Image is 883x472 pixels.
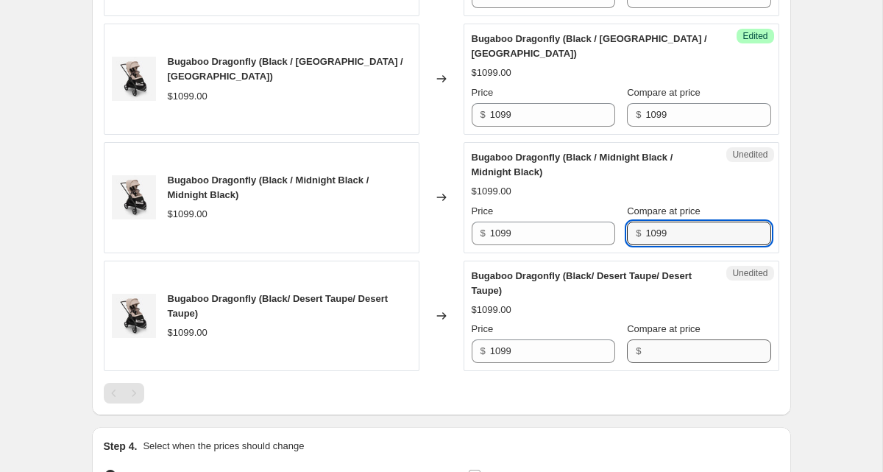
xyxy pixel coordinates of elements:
[112,57,156,101] img: dt_2_80x.jpg
[742,30,767,42] span: Edited
[636,109,641,120] span: $
[627,205,701,216] span: Compare at price
[168,56,403,82] span: Bugaboo Dragonfly (Black / [GEOGRAPHIC_DATA] / [GEOGRAPHIC_DATA])
[472,33,707,59] span: Bugaboo Dragonfly (Black / [GEOGRAPHIC_DATA] / [GEOGRAPHIC_DATA])
[480,345,486,356] span: $
[480,228,486,239] span: $
[472,152,673,177] span: Bugaboo Dragonfly (Black / Midnight Black / Midnight Black)
[168,325,208,340] div: $1099.00
[472,270,692,296] span: Bugaboo Dragonfly (Black/ Desert Taupe/ Desert Taupe)
[636,345,641,356] span: $
[112,294,156,338] img: dt_2_80x.jpg
[627,87,701,98] span: Compare at price
[472,66,511,80] div: $1099.00
[480,109,486,120] span: $
[472,205,494,216] span: Price
[168,175,369,200] span: Bugaboo Dragonfly (Black / Midnight Black / Midnight Black)
[168,207,208,222] div: $1099.00
[472,87,494,98] span: Price
[112,175,156,219] img: dt_2_80x.jpg
[627,323,701,334] span: Compare at price
[472,303,511,317] div: $1099.00
[104,439,138,454] h2: Step 4.
[732,267,767,279] span: Unedited
[168,89,208,104] div: $1099.00
[636,228,641,239] span: $
[168,293,389,319] span: Bugaboo Dragonfly (Black/ Desert Taupe/ Desert Taupe)
[143,439,304,454] p: Select when the prices should change
[104,383,144,404] nav: Pagination
[732,149,767,161] span: Unedited
[472,184,511,199] div: $1099.00
[472,323,494,334] span: Price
